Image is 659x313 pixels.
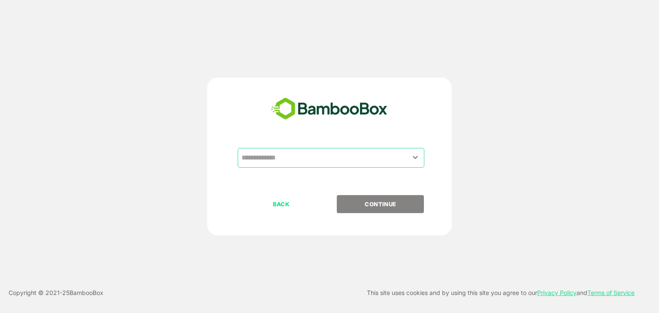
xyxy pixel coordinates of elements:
a: Privacy Policy [537,289,577,296]
button: BACK [238,195,325,213]
p: Copyright © 2021- 25 BambooBox [9,288,103,298]
button: CONTINUE [337,195,424,213]
p: This site uses cookies and by using this site you agree to our and [367,288,635,298]
button: Open [410,152,421,163]
img: bamboobox [266,95,392,123]
p: BACK [239,199,324,209]
a: Terms of Service [587,289,635,296]
p: CONTINUE [338,199,423,209]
